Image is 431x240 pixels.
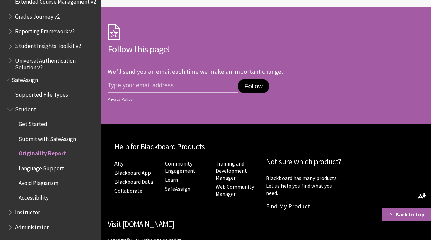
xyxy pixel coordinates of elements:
span: Language Support [19,162,64,172]
a: Blackboard App [114,169,151,176]
p: We'll send you an email each time we make an important change. [108,68,283,76]
a: Visit [DOMAIN_NAME] [108,219,174,229]
span: Supported File Types [15,89,68,98]
a: Find My Product [266,202,310,210]
span: Administrator [15,221,49,231]
span: Student Insights Toolkit v2 [15,40,81,50]
h2: Help for Blackboard Products [114,141,259,153]
a: Training and Development Manager [215,160,247,181]
span: SafeAssign [12,74,38,83]
a: Learn [165,176,178,183]
span: Instructor [15,207,40,216]
a: Privacy Policy [108,97,308,102]
h2: Follow this page! [108,42,310,56]
a: Ally [114,160,123,167]
span: Submit with SafeAssign [19,133,76,142]
h2: Not sure which product? [266,156,345,168]
span: Universal Authentication Solution v2 [15,55,96,71]
span: Avoid Plagiarism [19,177,58,186]
img: Subscription Icon [108,24,120,40]
input: email address [108,79,238,93]
a: Blackboard Data [114,178,153,185]
span: Get Started [19,118,47,127]
span: Student [15,104,36,113]
a: Web Community Manager [215,183,254,198]
span: Grades Journey v2 [15,11,60,20]
p: Blackboard has many products. Let us help you find what you need. [266,174,345,197]
span: Accessibility [19,192,49,201]
nav: Book outline for Blackboard SafeAssign [4,74,97,233]
a: Collaborate [114,187,142,194]
a: SafeAssign [165,185,190,192]
span: Reporting Framework v2 [15,26,75,35]
button: Follow [238,79,269,94]
a: Back to top [382,208,431,221]
span: Originality Report [19,148,66,157]
a: Community Engagement [165,160,195,174]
